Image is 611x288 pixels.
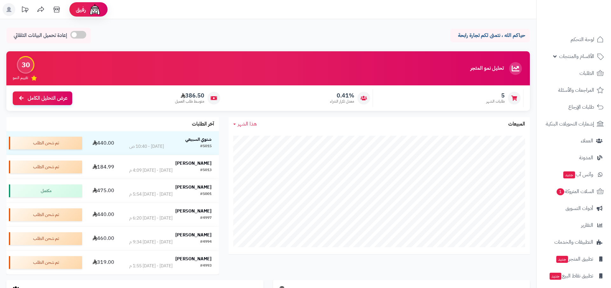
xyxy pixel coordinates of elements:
[540,83,607,98] a: المراجعات والأسئلة
[129,215,172,221] div: [DATE] - [DATE] 6:20 م
[549,271,593,280] span: تطبيق نقاط البيع
[559,52,594,61] span: الأقسام والمنتجات
[540,201,607,216] a: أدوات التسويق
[568,103,594,112] span: طلبات الإرجاع
[9,256,82,269] div: تم شحن الطلب
[185,136,212,143] strong: شتوي السبيعي
[540,218,607,233] a: التقارير
[200,191,212,198] div: #5001
[9,184,82,197] div: مكتمل
[9,232,82,245] div: تم شحن الطلب
[556,255,593,263] span: تطبيق المتجر
[565,204,593,213] span: أدوات التسويق
[540,234,607,250] a: التطبيقات والخدمات
[540,150,607,165] a: المدونة
[129,239,172,245] div: [DATE] - [DATE] 9:34 م
[557,188,564,195] span: 1
[85,227,122,250] td: 460.00
[540,66,607,81] a: الطلبات
[129,191,172,198] div: [DATE] - [DATE] 5:54 م
[129,167,172,174] div: [DATE] - [DATE] 4:09 م
[85,251,122,274] td: 319.00
[13,75,28,81] span: تقييم النمو
[546,119,594,128] span: إشعارات التحويلات البنكية
[175,256,212,262] strong: [PERSON_NAME]
[568,18,605,31] img: logo-2.png
[76,6,86,13] span: رفيق
[508,121,525,127] h3: المبيعات
[129,143,164,150] div: [DATE] - 10:40 ص
[556,256,568,263] span: جديد
[486,99,505,104] span: طلبات الشهر
[563,171,575,178] span: جديد
[85,155,122,179] td: 184.99
[330,99,354,104] span: معدل تكرار الشراء
[558,86,594,95] span: المراجعات والأسئلة
[17,3,33,18] a: تحديثات المنصة
[238,120,257,128] span: هذا الشهر
[554,238,593,247] span: التطبيقات والخدمات
[175,208,212,214] strong: [PERSON_NAME]
[9,137,82,149] div: تم شحن الطلب
[540,116,607,132] a: إشعارات التحويلات البنكية
[330,92,354,99] span: 0.41%
[85,179,122,203] td: 475.00
[540,184,607,199] a: السلات المتروكة1
[13,91,72,105] a: عرض التحليل الكامل
[571,35,594,44] span: لوحة التحكم
[85,131,122,155] td: 440.00
[175,92,204,99] span: 386.50
[540,99,607,115] a: طلبات الإرجاع
[200,143,212,150] div: #5015
[540,251,607,267] a: تطبيق المتجرجديد
[85,203,122,227] td: 440.00
[129,263,172,269] div: [DATE] - [DATE] 1:55 م
[200,239,212,245] div: #4994
[540,268,607,284] a: تطبيق نقاط البيعجديد
[200,263,212,269] div: #4993
[579,153,593,162] span: المدونة
[175,184,212,191] strong: [PERSON_NAME]
[175,160,212,167] strong: [PERSON_NAME]
[192,121,214,127] h3: آخر الطلبات
[455,32,525,39] p: حياكم الله ، نتمنى لكم تجارة رابحة
[88,3,101,16] img: ai-face.png
[200,167,212,174] div: #5013
[9,208,82,221] div: تم شحن الطلب
[175,232,212,238] strong: [PERSON_NAME]
[540,167,607,182] a: وآتس آبجديد
[486,92,505,99] span: 5
[470,66,504,71] h3: تحليل نمو المتجر
[581,221,593,230] span: التقارير
[175,99,204,104] span: متوسط طلب العميل
[540,133,607,148] a: العملاء
[14,32,67,39] span: إعادة تحميل البيانات التلقائي
[540,32,607,47] a: لوحة التحكم
[579,69,594,78] span: الطلبات
[556,187,594,196] span: السلات المتروكة
[550,273,561,280] span: جديد
[28,95,67,102] span: عرض التحليل الكامل
[563,170,593,179] span: وآتس آب
[233,120,257,128] a: هذا الشهر
[200,215,212,221] div: #4997
[9,161,82,173] div: تم شحن الطلب
[581,136,593,145] span: العملاء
